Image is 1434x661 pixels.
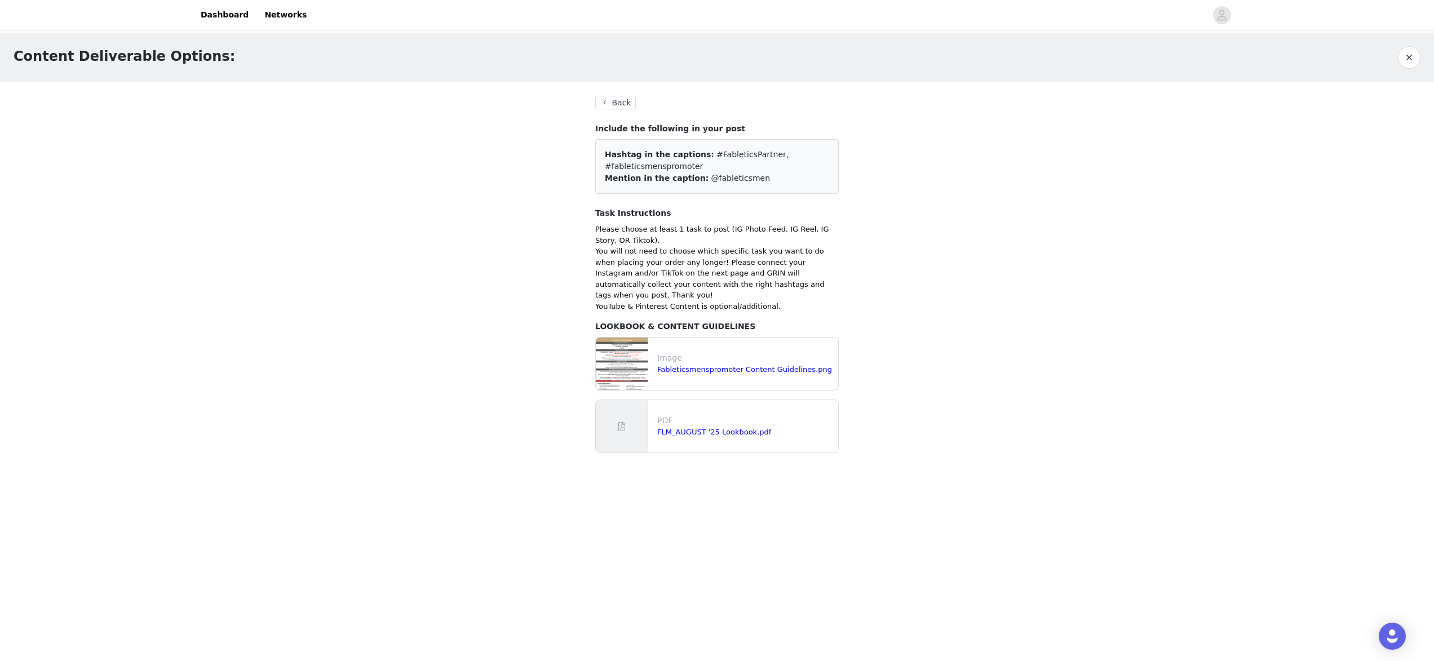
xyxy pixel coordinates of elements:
h4: LOOKBOOK & CONTENT GUIDELINES [595,321,839,332]
p: You will not need to choose which specific task you want to do when placing your order any longer... [595,246,839,301]
a: Fableticsmenspromoter Content Guidelines.png [657,365,832,374]
p: Please choose at least 1 task to post (IG Photo Feed, IG Reel, IG Story, OR Tiktok). [595,224,839,246]
div: avatar [1216,6,1227,24]
span: Mention in the caption: [605,174,709,183]
button: Back [595,96,636,109]
span: @fableticsmen [711,174,770,183]
div: Open Intercom Messenger [1379,623,1406,650]
h4: Include the following in your post [595,123,839,135]
a: Dashboard [194,2,255,28]
h4: Task Instructions [595,207,839,219]
p: PDF [657,415,834,427]
span: Hashtag in the captions: [605,150,714,159]
h1: Content Deliverable Options: [14,46,235,66]
a: FLM_AUGUST '25 Lookbook.pdf [657,428,771,436]
p: Image [657,352,834,364]
p: YouTube & Pinterest Content is optional/additional. [595,301,839,312]
a: Networks [258,2,313,28]
img: file [596,338,648,390]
